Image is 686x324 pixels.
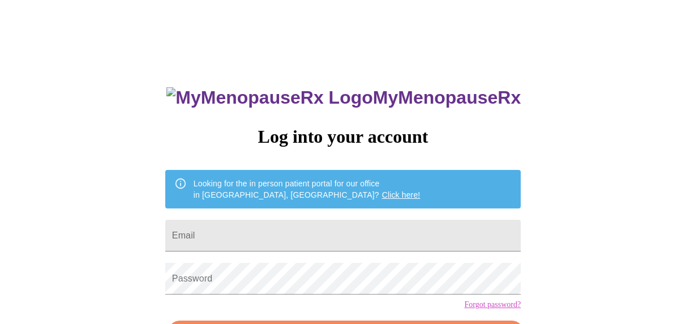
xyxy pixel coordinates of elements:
[166,87,521,108] h3: MyMenopauseRx
[382,190,421,199] a: Click here!
[165,126,521,147] h3: Log into your account
[464,300,521,309] a: Forgot password?
[166,87,372,108] img: MyMenopauseRx Logo
[194,173,421,205] div: Looking for the in person patient portal for our office in [GEOGRAPHIC_DATA], [GEOGRAPHIC_DATA]?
